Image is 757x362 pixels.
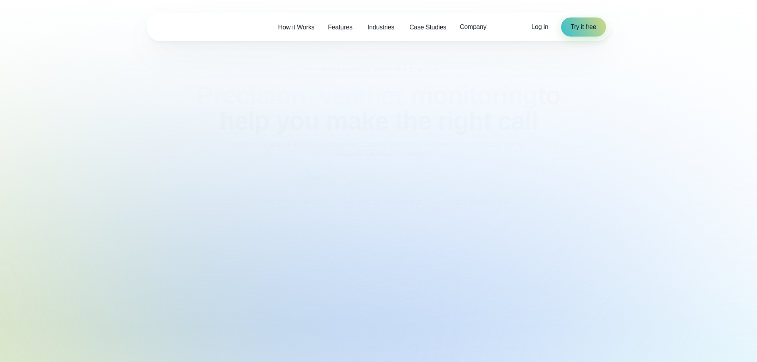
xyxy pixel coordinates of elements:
[409,23,446,32] span: Case Studies
[571,22,596,32] span: Try it free
[561,17,606,37] a: Try it free
[531,22,548,32] a: Log in
[271,19,321,35] a: How it Works
[531,23,548,30] span: Log in
[460,22,486,32] span: Company
[328,23,352,32] span: Features
[278,23,315,32] span: How it Works
[368,23,394,32] span: Industries
[403,19,453,35] a: Case Studies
